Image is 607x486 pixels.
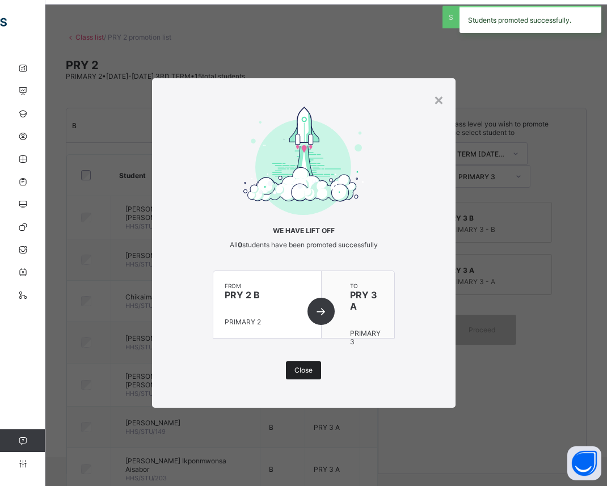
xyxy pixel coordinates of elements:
span: PRY 3 A [350,289,383,312]
span: We have lift off [213,226,395,235]
span: PRIMARY 3 [350,329,381,346]
img: take-off-complete.1ce1a4aa937d04e8611fc73cc7ee0ef8.svg [243,107,364,215]
span: to [350,282,383,289]
span: All students have been promoted successfully [230,240,378,249]
div: Students promoted successfully. [460,6,601,33]
span: from [225,282,310,289]
div: × [433,90,444,109]
span: PRIMARY 2 [225,318,261,326]
b: 0 [238,240,242,249]
span: PRY 2 B [225,289,310,301]
span: Close [294,366,313,374]
button: Open asap [567,446,601,480]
